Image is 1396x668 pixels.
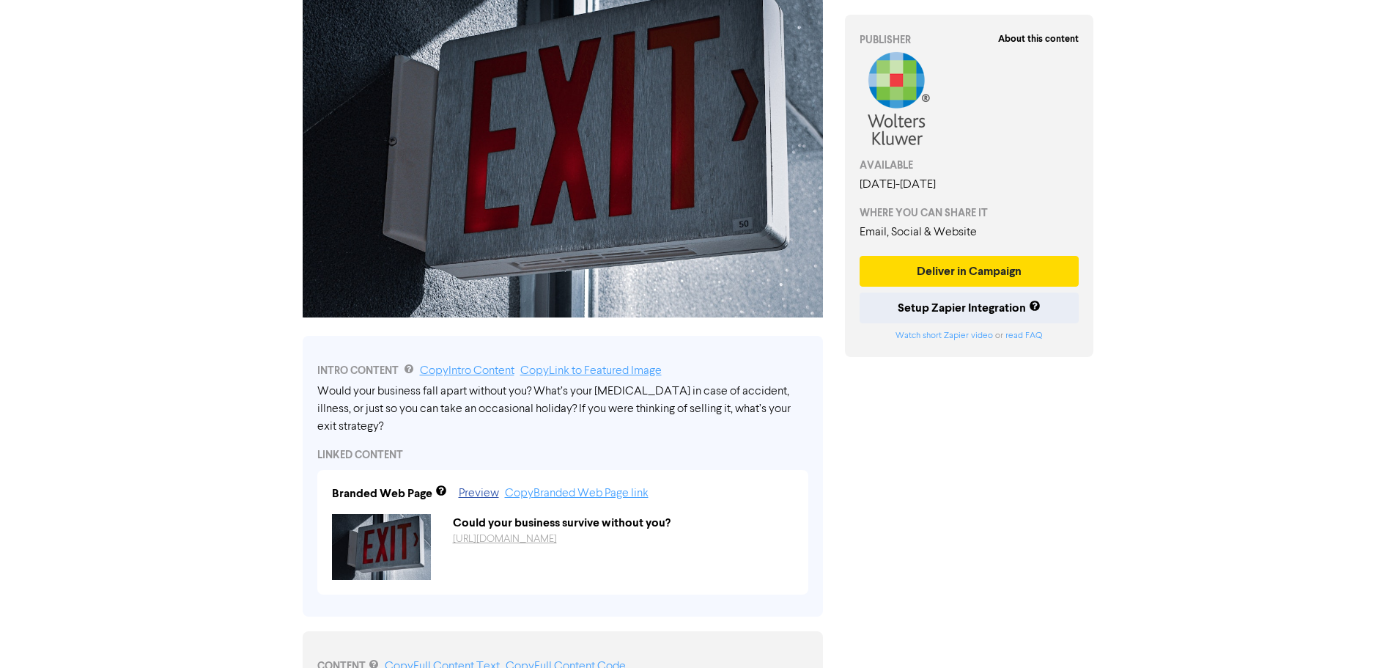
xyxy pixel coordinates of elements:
a: Preview [459,488,499,499]
div: Branded Web Page [332,485,432,502]
a: Copy Link to Featured Image [520,365,662,377]
a: Copy Branded Web Page link [505,488,649,499]
a: Copy Intro Content [420,365,514,377]
div: https://public2.bomamarketing.com/cp/hKv8CFcs9swCFSGe1A3rc?sa=VMgytnF0 [442,532,805,547]
button: Setup Zapier Integration [860,293,1079,323]
button: Deliver in Campaign [860,256,1079,287]
div: Could your business survive without you? [442,514,805,532]
div: PUBLISHER [860,32,1079,48]
strong: About this content [998,33,1079,45]
div: INTRO CONTENT [317,362,808,380]
a: read FAQ [1005,331,1042,340]
div: LINKED CONTENT [317,447,808,463]
div: [DATE] - [DATE] [860,176,1079,194]
iframe: Chat Widget [1323,598,1396,668]
a: Watch short Zapier video [895,331,993,340]
div: AVAILABLE [860,158,1079,173]
div: or [860,329,1079,342]
a: [URL][DOMAIN_NAME] [453,534,557,544]
div: Would your business fall apart without you? What’s your [MEDICAL_DATA] in case of accident, illne... [317,383,808,436]
div: Email, Social & Website [860,224,1079,241]
div: WHERE YOU CAN SHARE IT [860,205,1079,221]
